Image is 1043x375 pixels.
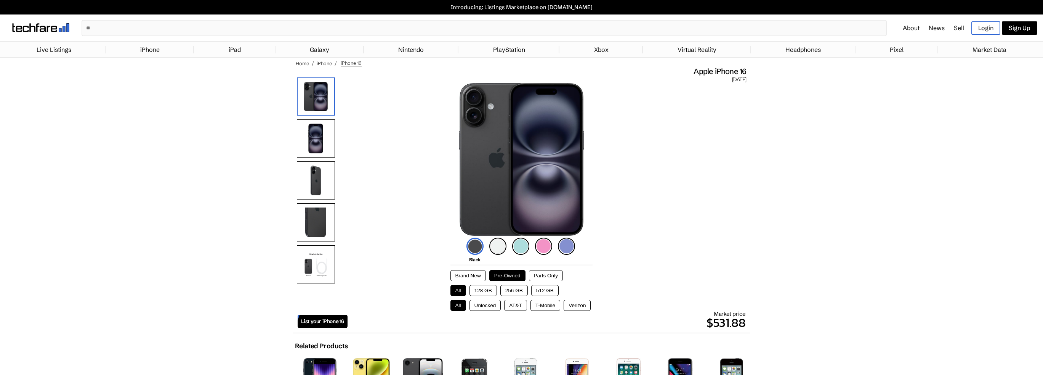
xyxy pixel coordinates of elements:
[33,42,75,57] a: Live Listings
[469,285,497,296] button: 128 GB
[969,42,1010,57] a: Market Data
[469,300,501,311] button: Unlocked
[489,42,529,57] a: PlayStation
[929,24,945,32] a: News
[500,285,528,296] button: 256 GB
[782,42,825,57] a: Headphones
[886,42,907,57] a: Pixel
[694,66,746,76] span: Apple iPhone 16
[301,318,344,325] span: List your iPhone 16
[297,119,335,158] img: Front
[306,42,333,57] a: Galaxy
[450,285,466,296] button: All
[341,60,362,66] span: iPhone 16
[732,76,746,83] span: [DATE]
[450,270,486,281] button: Brand New
[459,83,584,236] img: iPhone 16
[4,4,1039,11] a: Introducing: Listings Marketplace on [DOMAIN_NAME]
[394,42,428,57] a: Nintendo
[312,60,314,66] span: /
[954,24,964,32] a: Sell
[535,238,552,255] img: pink-icon
[297,245,335,283] img: All
[298,315,348,328] a: List your iPhone 16
[512,238,529,255] img: teal-icon
[466,238,484,255] img: black-icon
[335,60,337,66] span: /
[674,42,720,57] a: Virtual Reality
[297,77,335,116] img: iPhone 16
[297,161,335,200] img: Rear
[136,42,163,57] a: iPhone
[12,23,69,32] img: techfare logo
[558,238,575,255] img: ultramarine-icon
[348,310,746,332] div: Market price
[530,300,560,311] button: T-Mobile
[903,24,920,32] a: About
[489,238,506,255] img: white-icon
[348,314,746,332] p: $531.88
[590,42,612,57] a: Xbox
[971,21,1000,35] a: Login
[450,300,466,311] button: All
[469,257,481,262] span: Black
[489,270,526,281] button: Pre-Owned
[317,60,332,66] a: iPhone
[1002,21,1037,35] a: Sign Up
[531,285,559,296] button: 512 GB
[504,300,527,311] button: AT&T
[529,270,563,281] button: Parts Only
[564,300,591,311] button: Verizon
[296,60,309,66] a: Home
[225,42,245,57] a: iPad
[297,203,335,241] img: Camera
[295,342,348,350] h2: Related Products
